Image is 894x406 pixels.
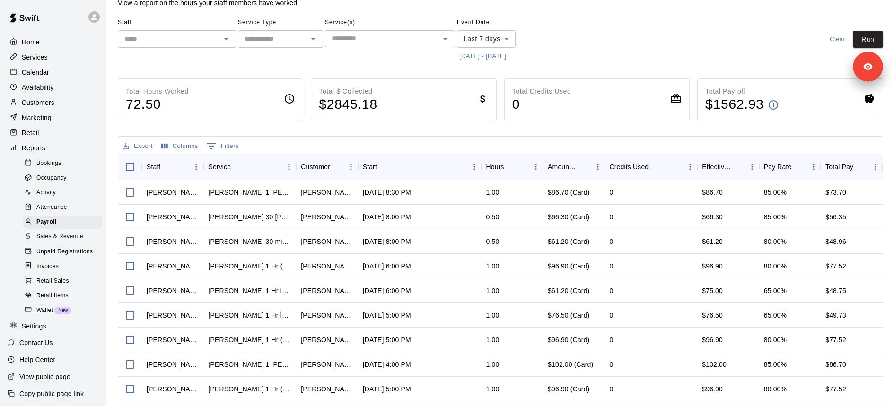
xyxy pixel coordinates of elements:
[126,96,189,113] h4: 72.50
[36,217,57,227] span: Payroll
[203,154,296,180] div: Service
[825,212,846,222] div: $56.35
[705,96,764,113] h4: $ 1562.93
[231,160,244,173] button: Sort
[301,261,353,271] div: Mystee Arnold
[705,86,779,96] p: Total Payroll
[282,160,296,174] button: Menu
[467,160,482,174] button: Menu
[363,261,411,271] div: Sep 9, 2025, 6:00 PM
[486,384,500,394] div: 1.00
[363,154,377,180] div: Start
[22,113,52,122] p: Marketing
[36,276,69,286] span: Retail Sales
[147,335,199,345] div: Dusten Knight
[806,160,821,174] button: Menu
[147,154,160,180] div: Staff
[23,171,106,185] a: Occupancy
[512,96,571,113] h4: 0
[36,159,61,168] span: Bookings
[36,262,59,271] span: Invoices
[764,335,787,345] div: 80.00%
[301,311,353,320] div: Antoine Wade
[208,311,291,320] div: Trent Bowles 1 Hr lesson (Hitting, fielding)
[548,360,593,369] div: $102.00 (Card)
[605,154,698,180] div: Credits Used
[126,86,189,96] p: Total Hours Worked
[344,160,358,174] button: Menu
[301,188,353,197] div: Dana Little
[22,98,54,107] p: Customers
[208,261,291,271] div: Dusten Knight 1 Hr (pitching/hitting/or fielding lesson)
[319,86,377,96] p: Total $ Collected
[792,160,805,173] button: Sort
[301,335,353,345] div: Julie Carter
[23,259,106,274] a: Invoices
[8,126,99,140] a: Retail
[36,188,56,198] span: Activity
[377,160,390,173] button: Sort
[296,154,358,180] div: Customer
[23,216,103,229] div: Payroll
[8,35,99,49] a: Home
[147,261,199,271] div: Dusten Knight
[764,261,787,271] div: 80.00%
[208,237,291,246] div: Dusten Knight 30 min (pitching/hitting/or fielding lesson)
[23,245,103,259] div: Unpaid Registrations
[8,141,99,155] div: Reports
[219,32,233,45] button: Open
[486,360,500,369] div: 1.00
[578,160,591,173] button: Sort
[23,244,106,259] a: Unpaid Registrations
[22,37,40,47] p: Home
[697,205,759,229] div: $66.30
[238,15,323,30] span: Service Type
[697,154,759,180] div: Effective Price
[610,311,614,320] div: 0
[548,384,589,394] div: $96.90 (Card)
[8,50,99,64] a: Services
[548,154,577,180] div: Amount Paid
[22,52,48,62] p: Services
[120,139,155,154] button: Export
[486,154,504,180] div: Hours
[189,160,203,174] button: Menu
[23,172,103,185] div: Occupancy
[697,328,759,352] div: $96.90
[208,212,291,222] div: Chad Massengale 30 Min Lesson (pitching, hitting, catching or fielding)
[147,384,199,394] div: Dusten Knight
[23,303,106,318] a: WalletNew
[19,338,53,347] p: Contact Us
[825,360,846,369] div: $86.70
[697,377,759,401] div: $96.90
[23,274,106,288] a: Retail Sales
[363,311,411,320] div: Sep 8, 2025, 5:00 PM
[610,261,614,271] div: 0
[363,384,411,394] div: Sep 5, 2025, 5:00 PM
[732,160,745,173] button: Sort
[764,212,787,222] div: 85.00%
[8,111,99,125] div: Marketing
[825,188,846,197] div: $73.70
[22,83,54,92] p: Availability
[8,80,99,95] a: Availability
[23,288,106,303] a: Retail Items
[208,154,231,180] div: Service
[764,188,787,197] div: 85.00%
[610,212,614,222] div: 0
[208,360,291,369] div: Chad Massengale 1 Hr Lesson (pitching, hitting, catching or fielding)
[19,389,84,398] p: Copy public page link
[301,286,353,295] div: Jessica Stiffler
[683,160,697,174] button: Menu
[23,201,103,214] div: Attendance
[8,319,99,333] a: Settings
[486,335,500,345] div: 1.00
[160,160,174,173] button: Sort
[204,138,241,154] button: Show filters
[543,154,605,180] div: Amount Paid
[23,275,103,288] div: Retail Sales
[118,15,236,30] span: Staff
[825,311,846,320] div: $49.73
